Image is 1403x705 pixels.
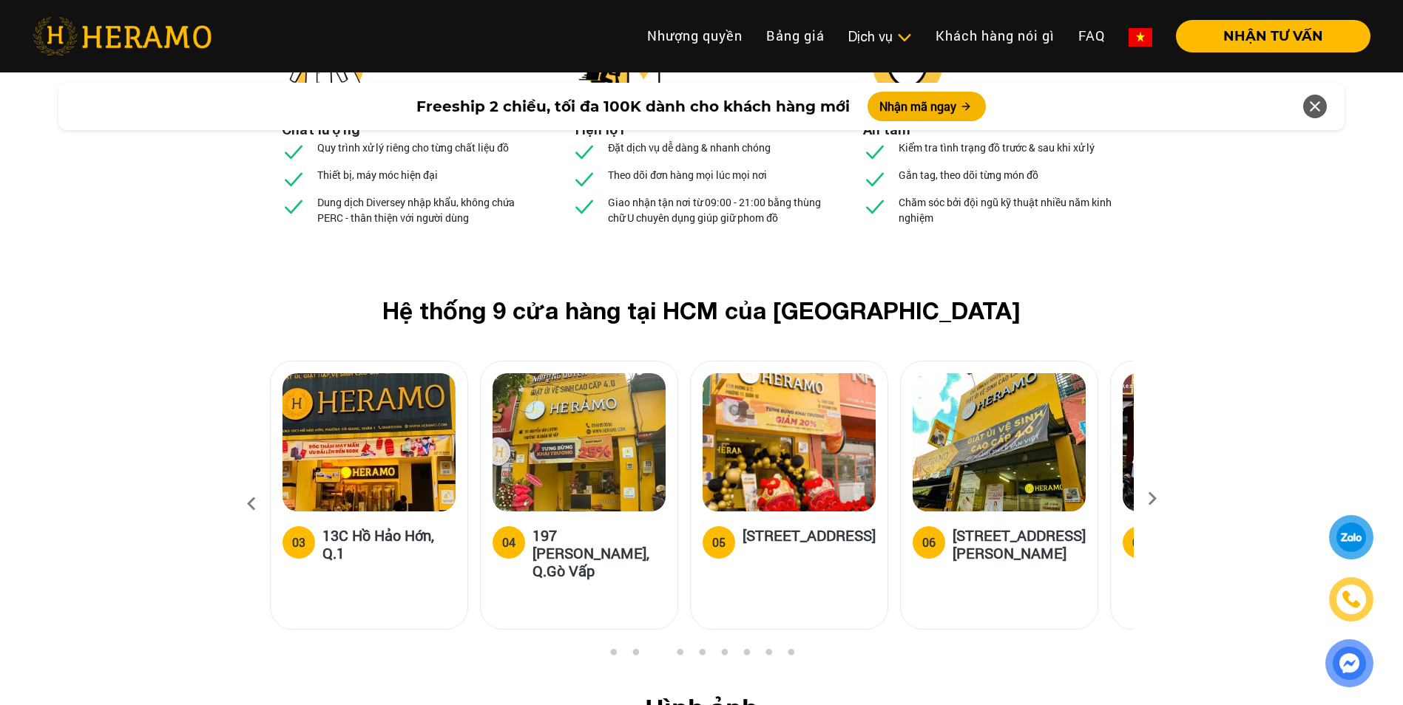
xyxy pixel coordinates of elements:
p: Đặt dịch vụ dễ dàng & nhanh chóng [608,140,771,155]
p: Gắn tag, theo dõi từng món đồ [899,167,1038,183]
button: 5 [694,648,709,663]
img: heramo-197-nguyen-van-luong [493,373,666,511]
button: NHẬN TƯ VẤN [1176,20,1370,52]
p: Dung dịch Diversey nhập khẩu, không chứa PERC - thân thiện với người dùng [317,194,541,225]
div: 07 [1132,534,1146,551]
img: checked.svg [863,194,887,218]
div: 06 [922,534,936,551]
img: checked.svg [863,140,887,163]
p: Theo dõi đơn hàng mọi lúc mọi nơi [608,167,767,183]
img: checked.svg [572,140,596,163]
a: NHẬN TƯ VẤN [1164,30,1370,43]
button: 6 [717,648,731,663]
img: checked.svg [572,194,596,218]
h5: [STREET_ADDRESS] [743,526,876,556]
img: heramo-15a-duong-so-2-phuong-an-khanh-thu-duc [1123,373,1296,511]
button: 4 [672,648,687,663]
img: subToggleIcon [896,30,912,45]
img: phone-icon [1342,590,1360,608]
h2: Hệ thống 9 cửa hàng tại HCM của [GEOGRAPHIC_DATA] [294,296,1110,324]
p: Chăm sóc bởi đội ngũ kỹ thuật nhiều năm kinh nghiệm [899,194,1122,225]
img: heramo-13c-ho-hao-hon-quan-1 [283,373,456,511]
button: Nhận mã ngay [868,92,986,121]
p: Giao nhận tận nơi từ 09:00 - 21:00 bằng thùng chữ U chuyên dụng giúp giữ phom đồ [608,194,831,225]
div: 03 [292,534,305,551]
h5: 197 [PERSON_NAME], Q.Gò Vấp [533,526,666,579]
a: FAQ [1066,20,1117,52]
img: heramo-logo.png [33,17,212,55]
h5: [STREET_ADDRESS][PERSON_NAME] [953,526,1086,562]
p: Kiểm tra tình trạng đồ trước & sau khi xử lý [899,140,1095,155]
span: Freeship 2 chiều, tối đa 100K dành cho khách hàng mới [416,95,850,117]
img: heramo-314-le-van-viet-phuong-tang-nhon-phu-b-quan-9 [913,373,1086,511]
img: checked.svg [282,194,305,218]
h5: 13C Hồ Hảo Hớn, Q.1 [322,526,456,562]
img: checked.svg [572,167,596,191]
p: Thiết bị, máy móc hiện đại [317,167,438,183]
img: vn-flag.png [1129,28,1152,47]
a: Bảng giá [754,20,836,52]
button: 8 [761,648,776,663]
p: Quy trình xử lý riêng cho từng chất liệu đồ [317,140,509,155]
div: 04 [502,534,515,551]
button: 1 [606,648,621,663]
button: 3 [650,648,665,663]
button: 7 [739,648,754,663]
a: Nhượng quyền [635,20,754,52]
button: 9 [783,648,798,663]
div: Dịch vụ [848,27,912,47]
a: Khách hàng nói gì [924,20,1066,52]
img: checked.svg [282,167,305,191]
button: 2 [628,648,643,663]
img: checked.svg [282,140,305,163]
a: phone-icon [1329,577,1373,621]
img: checked.svg [863,167,887,191]
img: heramo-179b-duong-3-thang-2-phuong-11-quan-10 [703,373,876,511]
div: 05 [712,534,726,551]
